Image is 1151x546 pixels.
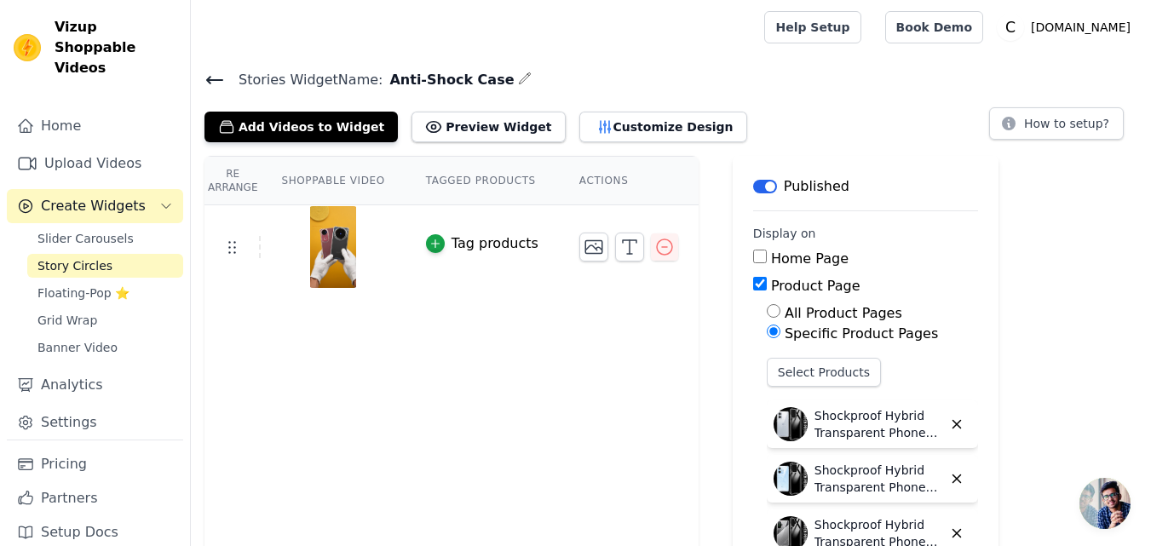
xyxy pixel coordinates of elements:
[785,305,902,321] label: All Product Pages
[774,407,808,441] img: Shockproof Hybrid Transparent Phone Case For Motorola Moto G96 5G
[261,157,405,205] th: Shoppable Video
[27,227,183,250] a: Slider Carousels
[55,17,176,78] span: Vizup Shoppable Videos
[204,112,398,142] button: Add Videos to Widget
[7,368,183,402] a: Analytics
[753,225,816,242] legend: Display on
[774,462,808,496] img: Shockproof Hybrid Transparent Phone Case For Oppo A5 Pro 5G
[771,250,849,267] label: Home Page
[383,70,514,90] span: Anti-Shock Case
[7,109,183,143] a: Home
[1079,478,1131,529] div: Open chat
[204,157,261,205] th: Re Arrange
[7,147,183,181] a: Upload Videos
[942,410,971,439] button: Delete widget
[579,233,608,262] button: Change Thumbnail
[225,70,383,90] span: Stories Widget Name:
[14,34,41,61] img: Vizup
[37,312,97,329] span: Grid Wrap
[997,12,1137,43] button: C [DOMAIN_NAME]
[1005,19,1016,36] text: C
[37,339,118,356] span: Banner Video
[814,462,942,496] p: Shockproof Hybrid Transparent Phone Case For Oppo A5 Pro 5G
[7,405,183,440] a: Settings
[37,257,112,274] span: Story Circles
[27,281,183,305] a: Floating-Pop ⭐
[452,233,538,254] div: Tag products
[989,107,1124,140] button: How to setup?
[814,407,942,441] p: Shockproof Hybrid Transparent Phone Case For Motorola Moto G96 5G
[41,196,146,216] span: Create Widgets
[7,447,183,481] a: Pricing
[771,278,860,294] label: Product Page
[767,358,881,387] button: Select Products
[785,325,938,342] label: Specific Product Pages
[7,481,183,515] a: Partners
[27,336,183,359] a: Banner Video
[559,157,699,205] th: Actions
[989,119,1124,135] a: How to setup?
[579,112,747,142] button: Customize Design
[942,464,971,493] button: Delete widget
[764,11,860,43] a: Help Setup
[1024,12,1137,43] p: [DOMAIN_NAME]
[309,206,357,288] img: reel-preview-coverpe.myshopify.com-3604050059876186093_60793493837.jpeg
[518,68,532,91] div: Edit Name
[27,254,183,278] a: Story Circles
[406,157,559,205] th: Tagged Products
[27,308,183,332] a: Grid Wrap
[885,11,983,43] a: Book Demo
[7,189,183,223] button: Create Widgets
[411,112,565,142] button: Preview Widget
[37,284,129,302] span: Floating-Pop ⭐
[37,230,134,247] span: Slider Carousels
[784,176,849,197] p: Published
[426,233,538,254] button: Tag products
